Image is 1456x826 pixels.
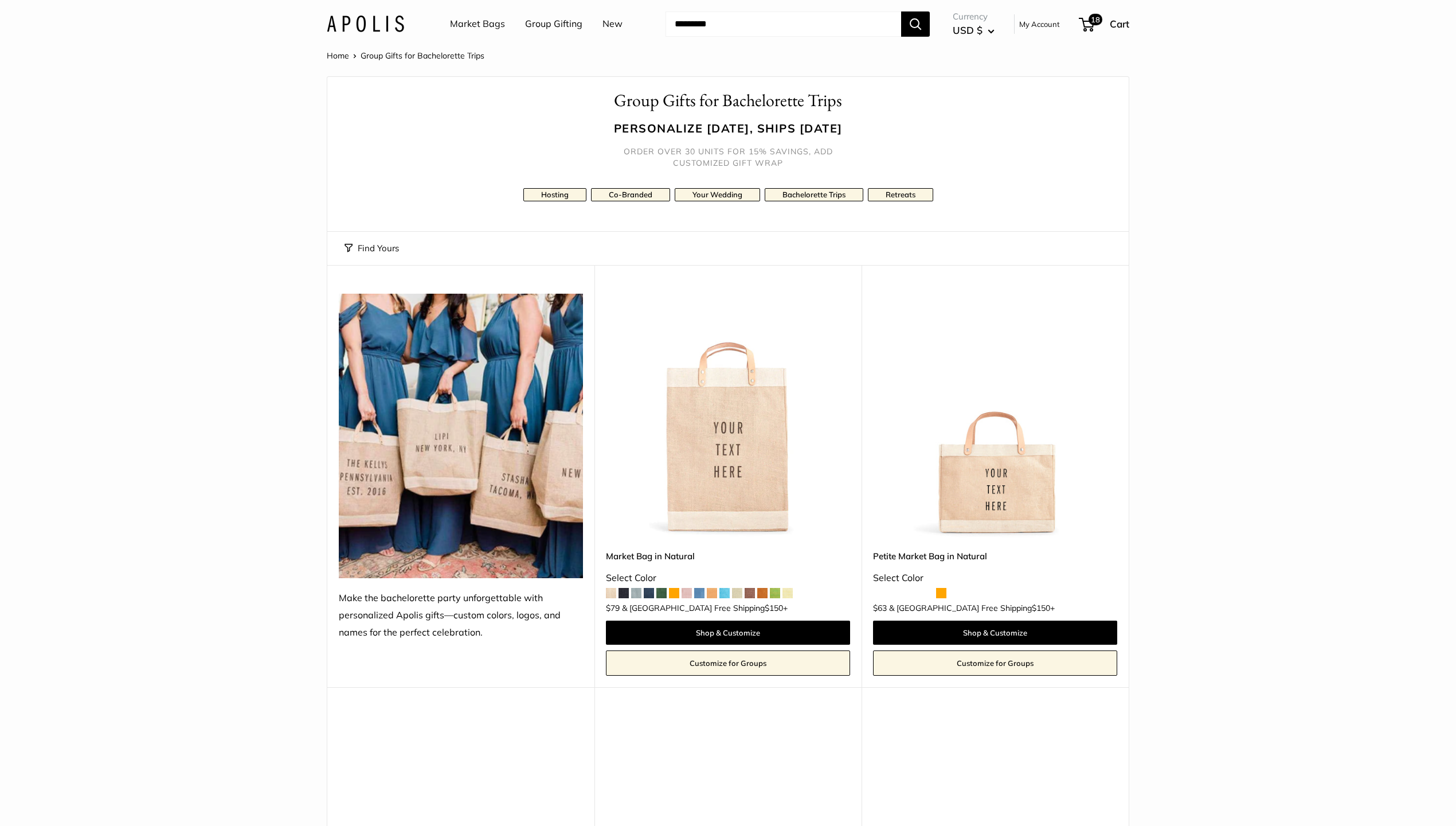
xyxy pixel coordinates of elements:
[868,188,933,201] a: Retreats
[873,570,1117,587] div: Select Color
[873,621,1117,645] a: Shop & Customize
[345,240,399,256] button: Find Yours
[873,294,1117,538] a: Petite Market Bag in Naturaldescription_Effortless style that elevates every moment
[361,50,484,61] span: Group Gifts for Bachelorette Trips
[450,15,505,33] a: Market Bags
[606,650,850,676] a: Customize for Groups
[606,294,850,538] a: Market Bag in NaturalMarket Bag in Natural
[602,15,623,33] a: New
[1080,15,1129,33] a: 18 Cart
[345,88,1111,113] h1: Group Gifts for Bachelorette Trips
[1089,14,1102,25] span: 18
[765,188,863,201] a: Bachelorette Trips
[327,48,484,63] nav: Breadcrumb
[523,188,586,201] a: Hosting
[606,550,850,563] a: Market Bag in Natural
[953,24,983,36] span: USD $
[525,15,582,33] a: Group Gifting
[622,604,788,612] span: & [GEOGRAPHIC_DATA] Free Shipping +
[327,50,349,61] a: Home
[1019,17,1060,31] a: My Account
[1110,18,1129,30] span: Cart
[889,604,1055,612] span: & [GEOGRAPHIC_DATA] Free Shipping +
[953,9,995,25] span: Currency
[606,570,850,587] div: Select Color
[675,188,760,201] a: Your Wedding
[345,120,1111,137] h3: Personalize [DATE], ships [DATE]
[873,603,887,613] span: $63
[873,550,1117,563] a: Petite Market Bag in Natural
[339,294,583,579] img: Make the bachelorette party unforgettable with personalized Apolis gifts—custom colors, logos, an...
[873,650,1117,676] a: Customize for Groups
[613,146,843,169] h5: Order over 30 units for 15% savings, add customized gift wrap
[606,621,850,645] a: Shop & Customize
[765,603,783,613] span: $150
[606,603,620,613] span: $79
[1032,603,1050,613] span: $150
[327,15,404,32] img: Apolis
[591,188,670,201] a: Co-Branded
[901,11,930,37] button: Search
[953,21,995,40] button: USD $
[666,11,901,37] input: Search...
[606,294,850,538] img: Market Bag in Natural
[339,590,583,641] div: Make the bachelorette party unforgettable with personalized Apolis gifts—custom colors, logos, an...
[873,294,1117,538] img: Petite Market Bag in Natural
